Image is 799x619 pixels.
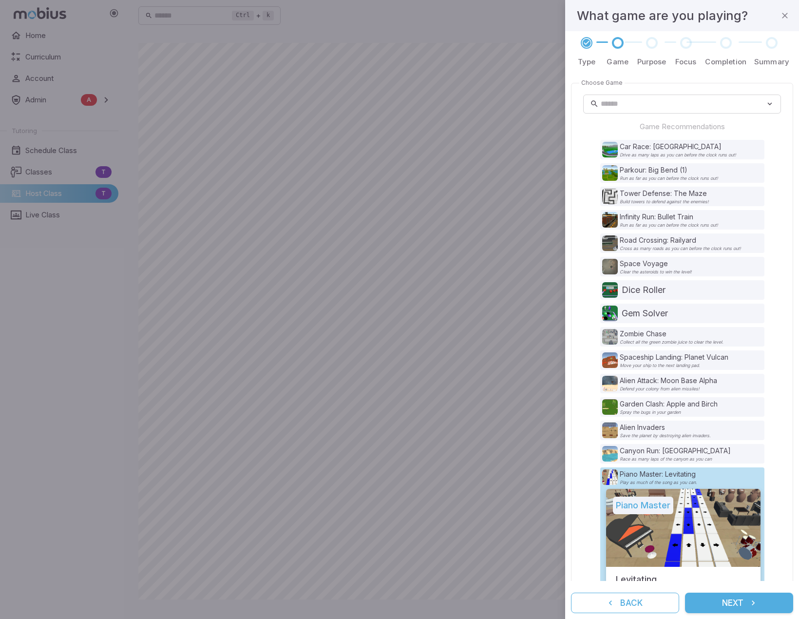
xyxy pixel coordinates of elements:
[602,212,618,228] img: Infinity Run: Bullet Train
[620,363,728,368] p: Move your ship to the next landing pad.
[607,57,628,67] p: Game
[675,57,697,67] p: Focus
[602,282,618,298] img: Dice Roller
[579,79,625,87] legend: Choose Game
[602,423,618,438] img: Alien Invaders
[620,153,736,157] p: Drive as many laps as you can before the clock runs out!
[620,480,697,485] p: Play as much of the song as you can.
[620,165,718,175] p: Parkour: Big Bend (1)
[620,223,718,228] p: Run as far as you can before the clock runs out!
[620,410,718,415] p: Spray the bugs in your garden
[616,573,657,586] h5: Levitating
[602,235,618,251] img: Road Crossing: Railyard
[602,329,618,345] img: Zombie Chase
[685,593,793,613] button: Next
[622,283,666,297] p: Dice Roller
[620,246,741,251] p: Cross as many roads as you can before the clock runs out!
[620,457,731,462] p: Race as many laps of the canyon as you can
[637,57,666,67] p: Purpose
[620,399,718,409] p: Garden Clash: Apple and Birch
[620,270,692,274] p: Clear the asteroids to win the level!
[640,121,725,132] p: Game Recommendations
[613,497,673,514] h5: Piano Master
[602,399,618,415] img: Garden Clash: Apple and Birch
[754,57,789,67] p: Summary
[602,142,618,157] img: Car Race: Crystal Lake
[602,352,618,368] img: Spaceship Landing: Planet Vulcan
[602,189,618,204] img: Tower Defense: The Maze
[620,199,709,204] p: Build towers to defend against the enemies!
[620,259,692,269] p: Space Voyage
[602,469,618,485] img: Piano Master: Levitating
[602,446,618,462] img: Canyon Run: Red Rock Canyon
[620,433,711,438] p: Save the planet by destroying alien invaders.
[571,593,679,613] button: Back
[578,57,596,67] p: Type
[620,387,717,391] p: Defend your colony from alien missiles!
[620,189,709,198] p: Tower Defense: The Maze
[620,446,731,456] p: Canyon Run: [GEOGRAPHIC_DATA]
[705,57,746,67] p: Completion
[620,176,718,181] p: Run as far as you can before the clock runs out!
[622,307,668,320] p: Gem Solver
[620,469,697,479] p: Piano Master: Levitating
[602,376,618,391] img: Alien Attack: Moon Base Alpha
[577,6,748,25] h4: What game are you playing?
[620,376,717,386] p: Alien Attack: Moon Base Alpha
[602,259,618,274] img: Space Voyage
[620,352,728,362] p: Spaceship Landing: Planet Vulcan
[620,329,723,339] p: Zombie Chase
[620,423,711,432] p: Alien Invaders
[620,340,723,345] p: Collect all the green zombie juice to clear the level.
[620,142,736,152] p: Car Race: [GEOGRAPHIC_DATA]
[602,306,618,321] img: Gem Solver
[620,212,718,222] p: Infinity Run: Bullet Train
[602,165,618,181] img: Parkour: Big Bend (1)
[620,235,741,245] p: Road Crossing: Railyard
